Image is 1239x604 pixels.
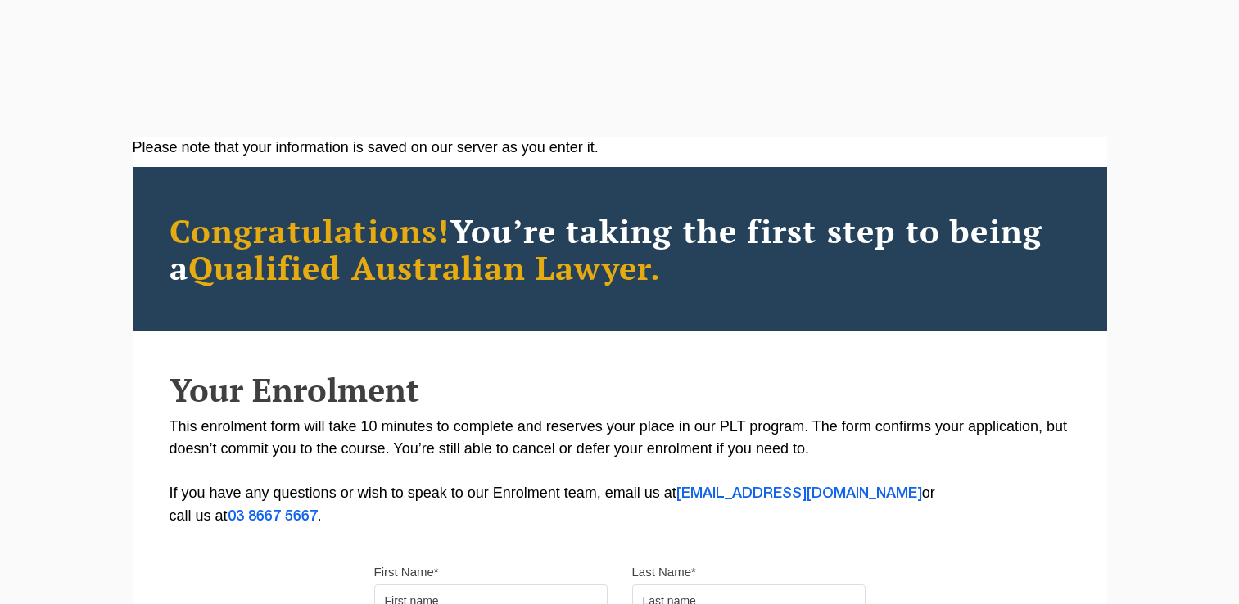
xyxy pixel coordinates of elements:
[632,564,696,580] label: Last Name*
[170,212,1070,286] h2: You’re taking the first step to being a
[170,416,1070,528] p: This enrolment form will take 10 minutes to complete and reserves your place in our PLT program. ...
[170,372,1070,408] h2: Your Enrolment
[188,246,662,289] span: Qualified Australian Lawyer.
[676,487,922,500] a: [EMAIL_ADDRESS][DOMAIN_NAME]
[133,137,1107,159] div: Please note that your information is saved on our server as you enter it.
[228,510,318,523] a: 03 8667 5667
[170,209,450,252] span: Congratulations!
[374,564,439,580] label: First Name*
